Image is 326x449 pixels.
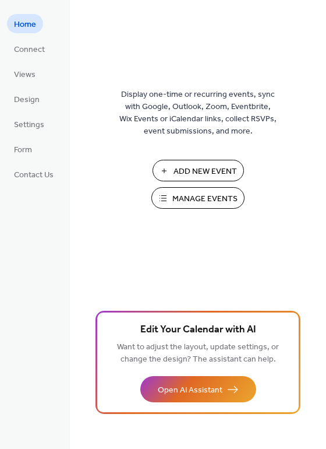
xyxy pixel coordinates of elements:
span: Manage Events [172,193,238,205]
a: Settings [7,114,51,134]
a: Contact Us [7,164,61,184]
span: Want to adjust the layout, update settings, or change the design? The assistant can help. [117,339,279,367]
span: Display one-time or recurring events, sync with Google, Outlook, Zoom, Eventbrite, Wix Events or ... [119,89,277,138]
span: Home [14,19,36,31]
span: Open AI Assistant [158,384,222,397]
span: Add New Event [173,166,237,178]
button: Open AI Assistant [140,376,256,402]
a: Home [7,14,43,33]
span: Edit Your Calendar with AI [140,322,256,338]
a: Form [7,139,39,159]
button: Manage Events [151,187,245,209]
span: Contact Us [14,169,54,181]
a: Connect [7,39,52,58]
span: Design [14,94,40,106]
a: Design [7,89,47,108]
button: Add New Event [153,160,244,181]
span: Views [14,69,36,81]
span: Settings [14,119,44,131]
span: Form [14,144,32,156]
span: Connect [14,44,45,56]
a: Views [7,64,42,83]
